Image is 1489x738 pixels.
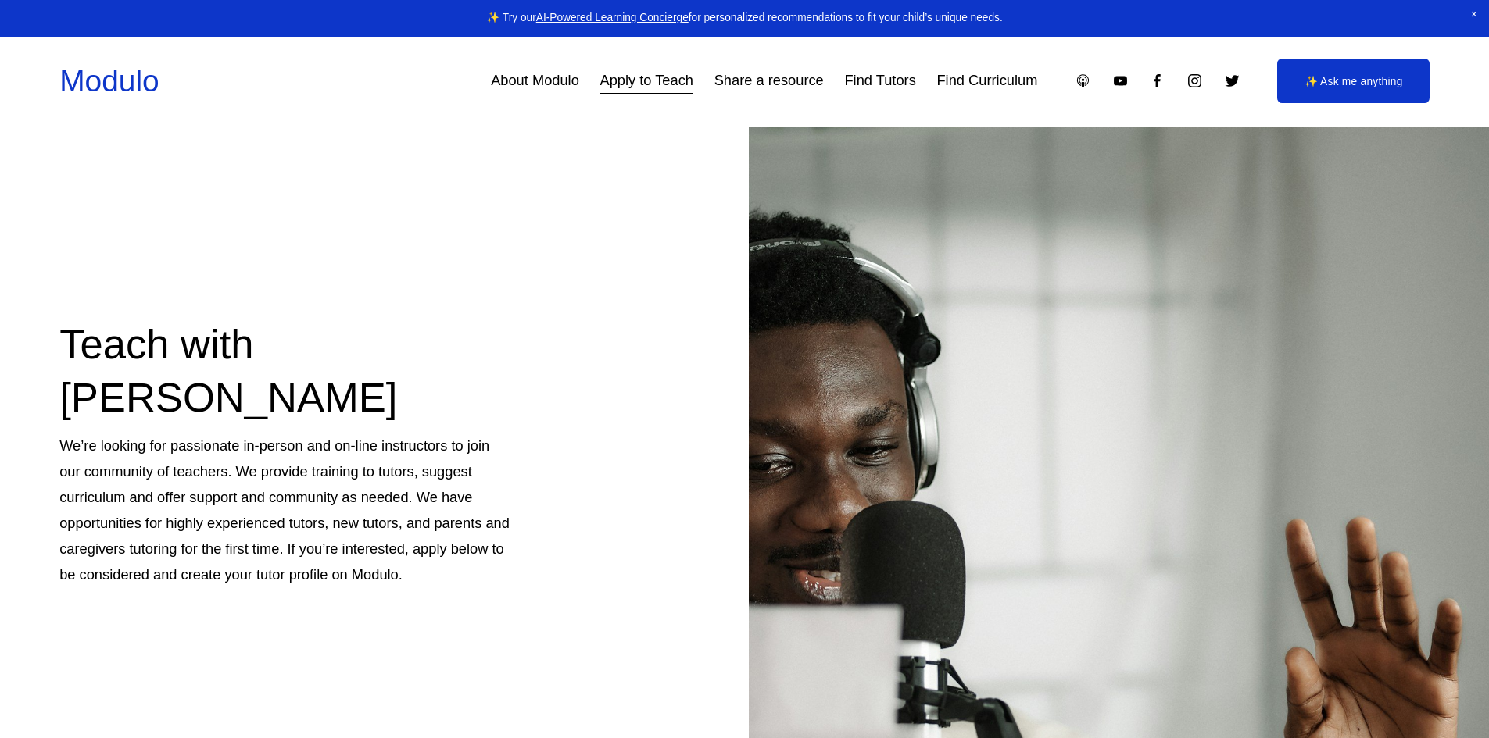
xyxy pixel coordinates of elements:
a: Find Tutors [844,66,915,95]
a: Apply to Teach [600,66,693,95]
a: About Modulo [491,66,579,95]
a: Apple Podcasts [1075,73,1091,89]
p: We’re looking for passionate in-person and on-line instructors to join our community of teachers.... [59,433,510,588]
a: ✨ Ask me anything [1277,59,1430,103]
a: Facebook [1149,73,1165,89]
a: Find Curriculum [936,66,1037,95]
a: Share a resource [714,66,824,95]
a: Twitter [1224,73,1240,89]
h2: Teach with [PERSON_NAME] [59,318,510,426]
a: Modulo [59,64,159,98]
a: AI-Powered Learning Concierge [536,12,689,23]
a: YouTube [1112,73,1129,89]
a: Instagram [1187,73,1203,89]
